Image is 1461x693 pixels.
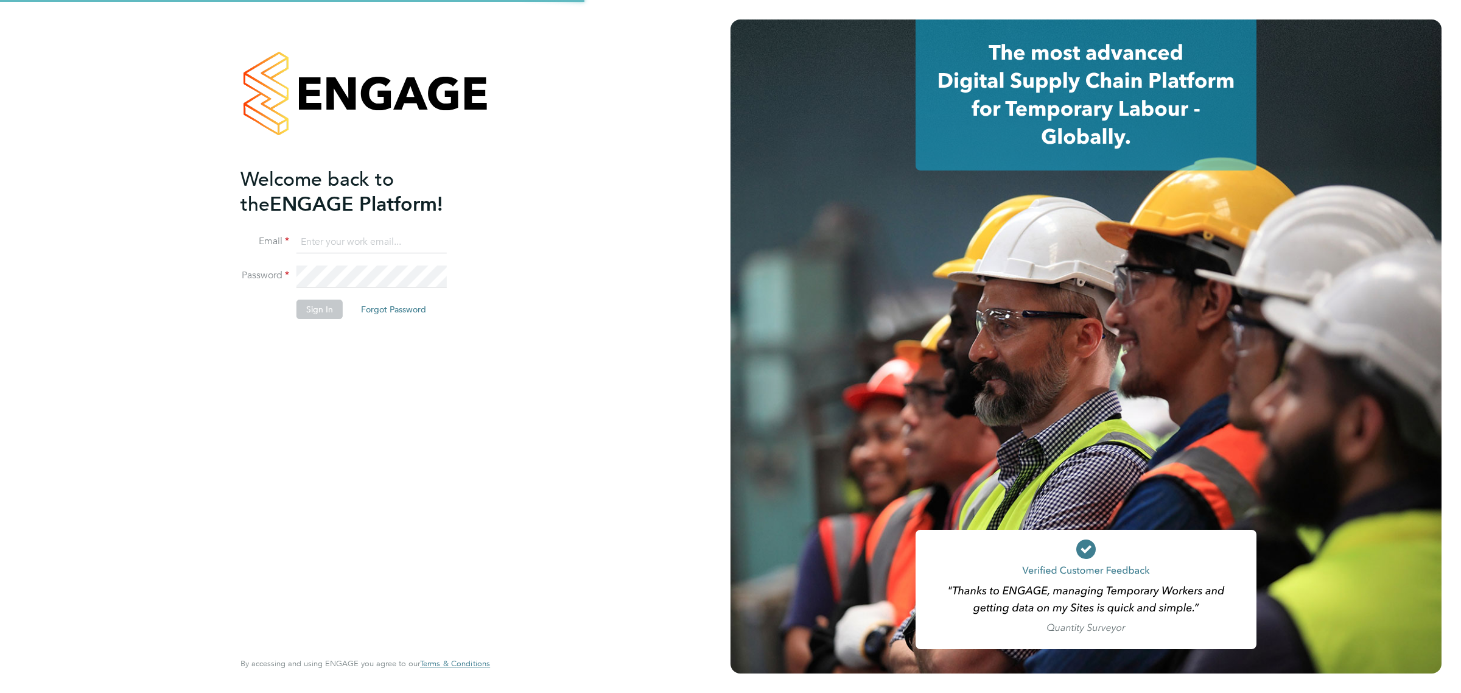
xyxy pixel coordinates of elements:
label: Email [240,235,289,248]
a: Terms & Conditions [420,659,490,669]
label: Password [240,269,289,282]
span: By accessing and using ENGAGE you agree to our [240,658,490,669]
h2: ENGAGE Platform! [240,167,478,217]
button: Forgot Password [351,300,436,319]
input: Enter your work email... [296,231,447,253]
button: Sign In [296,300,343,319]
span: Welcome back to the [240,167,394,216]
span: Terms & Conditions [420,658,490,669]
